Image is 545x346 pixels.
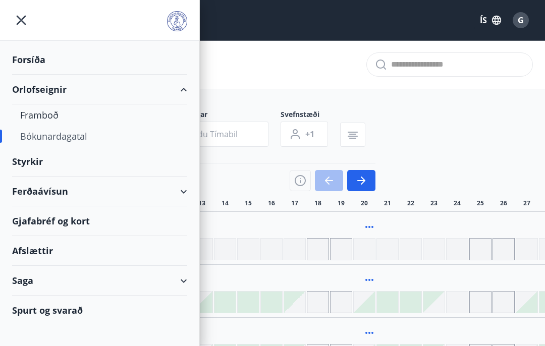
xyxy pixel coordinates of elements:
span: 17 [291,199,298,207]
span: 15 [245,199,252,207]
span: 14 [222,199,229,207]
span: 25 [477,199,484,207]
img: union_logo [167,11,187,31]
button: G [509,8,533,32]
span: 26 [500,199,507,207]
div: Spurt og svarað [12,296,187,325]
div: Bókunardagatal [20,126,179,147]
span: 20 [361,199,368,207]
span: 18 [314,199,321,207]
span: Veldu tímabil [186,129,238,140]
span: 23 [430,199,438,207]
span: 24 [454,199,461,207]
span: 27 [523,199,530,207]
div: Framboð [20,104,179,126]
button: +1 [281,122,328,147]
span: 13 [198,199,205,207]
button: ÍS [474,11,507,29]
span: 19 [338,199,345,207]
span: Svefnstæði [281,109,340,122]
div: Saga [12,266,187,296]
div: Forsíða [12,45,187,75]
div: Ferðaávísun [12,177,187,206]
span: Dagsetningar [161,109,281,122]
button: menu [12,11,30,29]
span: 22 [407,199,414,207]
span: +1 [305,129,314,140]
button: Veldu tímabil [161,122,268,147]
div: Gjafabréf og kort [12,206,187,236]
span: G [518,15,524,26]
div: Orlofseignir [12,75,187,104]
div: Styrkir [12,147,187,177]
div: Afslættir [12,236,187,266]
span: 16 [268,199,275,207]
span: 21 [384,199,391,207]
